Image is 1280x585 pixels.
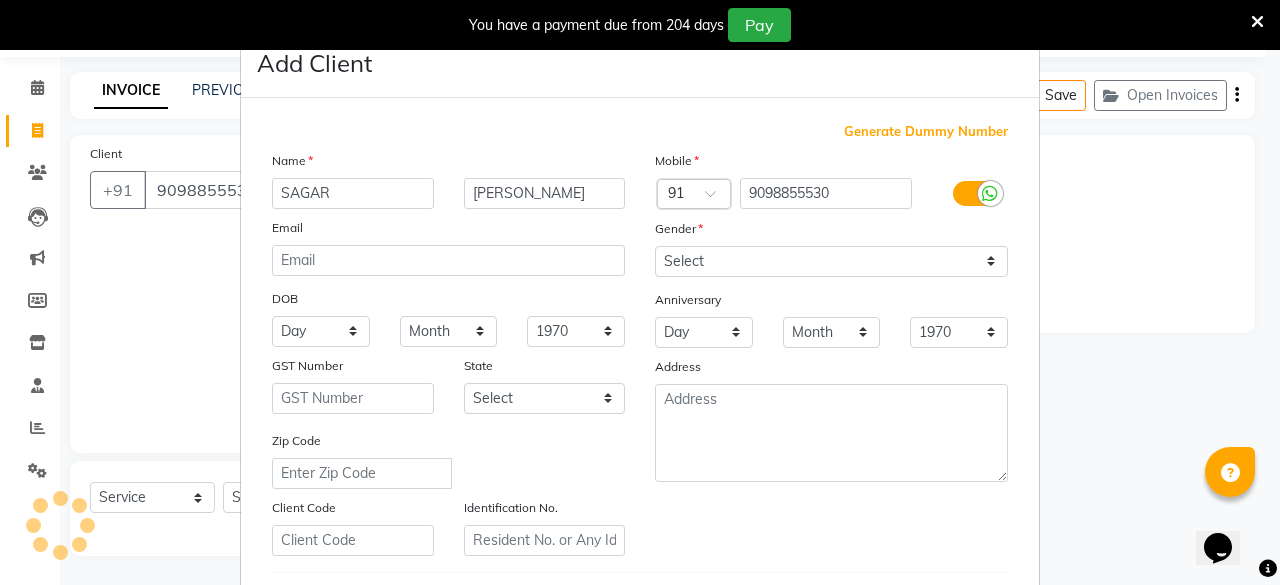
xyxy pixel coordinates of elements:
[272,152,313,170] label: Name
[464,525,626,556] input: Resident No. or Any Id
[272,458,452,489] input: Enter Zip Code
[272,290,298,308] label: DOB
[272,525,434,556] input: Client Code
[272,178,434,209] input: First Name
[655,220,703,238] label: Gender
[272,219,303,237] label: Email
[272,432,321,450] label: Zip Code
[728,8,791,42] button: Pay
[464,178,626,209] input: Last Name
[272,245,625,276] input: Email
[655,152,699,170] label: Mobile
[272,357,343,375] label: GST Number
[1196,505,1260,565] iframe: chat widget
[655,291,721,309] label: Anniversary
[257,45,372,81] h4: Add Client
[464,357,493,375] label: State
[272,499,336,517] label: Client Code
[464,499,558,517] label: Identification No.
[469,15,724,36] div: You have a payment due from 204 days
[740,178,913,209] input: Mobile
[655,358,701,376] label: Address
[272,383,434,414] input: GST Number
[844,122,1008,142] span: Generate Dummy Number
